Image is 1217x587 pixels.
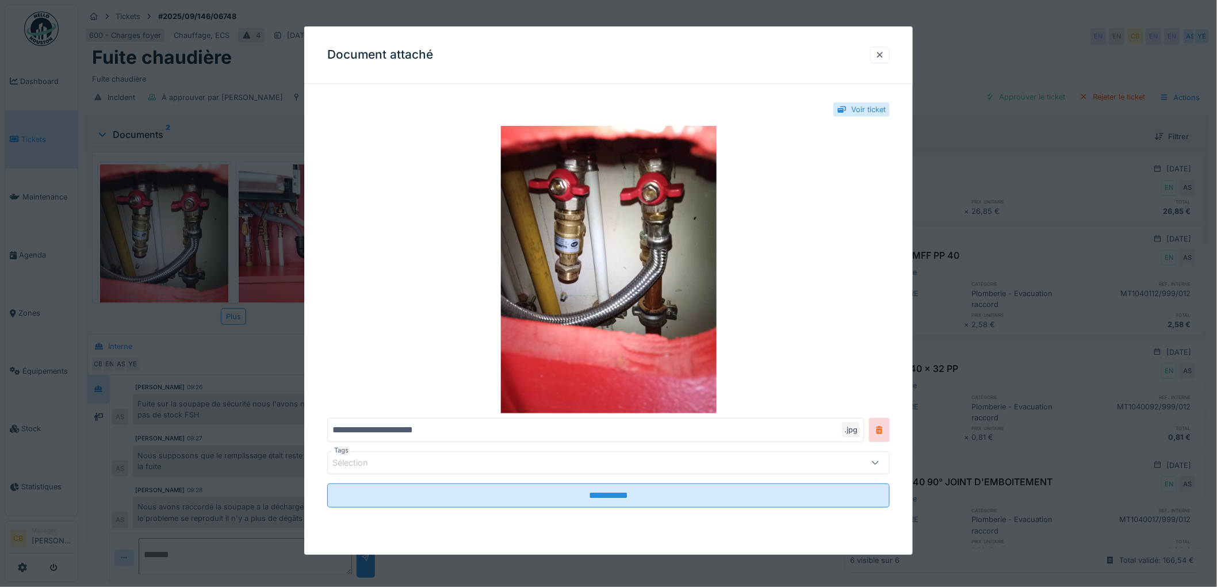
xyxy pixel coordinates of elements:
[327,126,890,413] img: da16135e-400f-4994-a833-44b5fa27042f-IMG_20250828_091804_343.jpg
[332,456,384,469] div: Sélection
[332,446,351,455] label: Tags
[327,48,433,62] h3: Document attaché
[842,422,860,438] div: .jpg
[851,104,886,115] div: Voir ticket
